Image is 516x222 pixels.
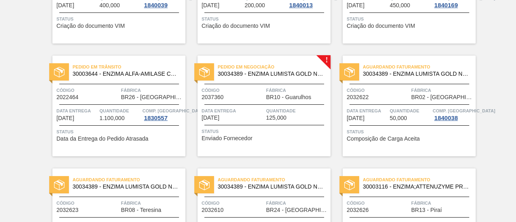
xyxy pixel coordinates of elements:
[56,136,148,142] span: Data da Entrega do Pedido Atrasada
[121,94,183,100] span: BR26 - Uberlândia
[218,184,324,190] span: 30034389 - ENZIMA LUMISTA GOLD NOVONESIS 25KG
[142,2,169,8] div: 1840039
[56,207,79,213] span: 2032623
[433,115,459,121] div: 1840038
[347,86,409,94] span: Código
[56,107,98,115] span: Data entrega
[433,107,495,115] span: Comp. Carga
[287,2,314,8] div: 1840013
[142,107,205,115] span: Comp. Carga
[202,86,264,94] span: Código
[218,63,331,71] span: Pedido em Negociação
[347,128,474,136] span: Status
[54,180,64,190] img: status
[347,115,364,121] span: 05/10/2025
[199,180,210,190] img: status
[411,94,474,100] span: BR02 - Sergipe
[218,71,324,77] span: 30034389 - ENZIMA LUMISTA GOLD NOVONESIS 25KG
[40,56,185,156] a: statusPedido em Trânsito30003644 - ENZIMA ALFA-AMILASE CEREMIX FLEX MALTOGECódigo2022464FábricaBR...
[347,94,369,100] span: 2032622
[347,207,369,213] span: 2032626
[56,94,79,100] span: 2022464
[56,199,119,207] span: Código
[56,2,74,8] span: 03/10/2025
[121,86,183,94] span: Fábrica
[199,67,210,77] img: status
[100,2,120,8] span: 400,000
[266,199,329,207] span: Fábrica
[245,2,265,8] span: 200,000
[185,56,331,156] a: !statusPedido em Negociação30034389 - ENZIMA LUMISTA GOLD NOVONESIS 25KGCódigo2037360FábricaBR10 ...
[390,2,410,8] span: 450,000
[73,176,185,184] span: Aguardando Faturamento
[142,107,183,121] a: Comp. [GEOGRAPHIC_DATA]1830557
[433,107,474,121] a: Comp. [GEOGRAPHIC_DATA]1840038
[202,199,264,207] span: Código
[347,2,364,8] span: 03/10/2025
[266,107,329,115] span: Quantidade
[390,107,431,115] span: Quantidade
[54,67,64,77] img: status
[266,94,311,100] span: BR10 - Guarulhos
[411,199,474,207] span: Fábrica
[266,86,329,94] span: Fábrica
[433,2,459,8] div: 1840169
[363,184,469,190] span: 30003116 - ENZIMA;ATTENUZYME PRO;NOVOZYMES;
[218,176,331,184] span: Aguardando Faturamento
[266,207,329,213] span: BR24 - Ponta Grossa
[266,115,287,121] span: 125,000
[202,115,219,121] span: 03/10/2025
[56,15,183,23] span: Status
[100,115,125,121] span: 1.100,000
[363,63,476,71] span: Aguardando Faturamento
[344,180,355,190] img: status
[121,207,161,213] span: BR08 - Teresina
[202,127,329,135] span: Status
[56,128,183,136] span: Status
[56,23,125,29] span: Criação do documento VIM
[202,207,224,213] span: 2032610
[56,86,119,94] span: Código
[347,199,409,207] span: Código
[202,107,264,115] span: Data entrega
[347,136,420,142] span: Composição de Carga Aceita
[202,23,270,29] span: Criação do documento VIM
[347,107,388,115] span: Data entrega
[411,86,474,94] span: Fábrica
[73,184,179,190] span: 30034389 - ENZIMA LUMISTA GOLD NOVONESIS 25KG
[73,71,179,77] span: 30003644 - ENZIMA ALFA-AMILASE CEREMIX FLEX MALTOGE
[56,115,74,121] span: 03/10/2025
[142,115,169,121] div: 1830557
[202,135,252,141] span: Enviado Fornecedor
[347,23,415,29] span: Criação do documento VIM
[390,115,407,121] span: 50,000
[344,67,355,77] img: status
[347,15,474,23] span: Status
[202,15,329,23] span: Status
[331,56,476,156] a: statusAguardando Faturamento30034389 - ENZIMA LUMISTA GOLD NOVONESIS 25KGCódigo2032622FábricaBR02...
[202,2,219,8] span: 03/10/2025
[73,63,185,71] span: Pedido em Trânsito
[411,207,442,213] span: BR13 - Piraí
[100,107,141,115] span: Quantidade
[363,176,476,184] span: Aguardando Faturamento
[202,94,224,100] span: 2037360
[363,71,469,77] span: 30034389 - ENZIMA LUMISTA GOLD NOVONESIS 25KG
[121,199,183,207] span: Fábrica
